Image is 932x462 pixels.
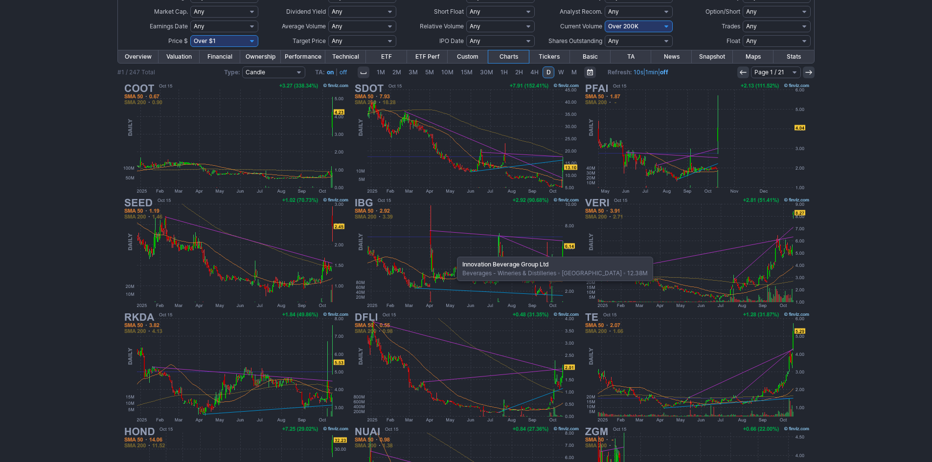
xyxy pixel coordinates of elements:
[352,81,581,196] img: SDOT - Sadot Group Inc - Stock Price Chart
[457,66,476,78] a: 15M
[543,66,554,78] a: D
[722,22,740,30] span: Trades
[608,67,668,77] span: | |
[571,68,577,76] span: M
[500,68,508,76] span: 1H
[480,68,493,76] span: 30M
[409,68,418,76] span: 3M
[441,68,454,76] span: 10M
[325,50,366,63] a: Technical
[634,68,643,76] a: 10s
[377,68,385,76] span: 1M
[582,81,811,196] img: PFAI - Pinnacle Food Group Ltd - Stock Price Chart
[168,37,188,44] span: Price $
[457,257,653,281] div: Beverages - Wineries & Distilleries [GEOGRAPHIC_DATA] 12.38M
[582,196,811,310] img: VERI - Veritone Inc - Stock Price Chart
[570,50,611,63] a: Basic
[420,22,464,30] span: Relative Volume
[555,66,568,78] a: W
[200,50,240,63] a: Financial
[373,66,388,78] a: 1M
[645,68,658,76] a: 1min
[281,50,325,63] a: Performance
[515,68,523,76] span: 2H
[660,68,668,76] a: off
[439,37,464,44] span: IPO Date
[608,68,632,76] b: Refresh:
[692,50,732,63] a: Snapshot
[611,50,651,63] a: TA
[529,50,569,63] a: Tickers
[448,50,488,63] a: Custom
[352,310,581,424] img: DFLI - Dragonfly Energy Holdings Corp - Stock Price Chart
[438,66,457,78] a: 10M
[422,66,437,78] a: 5M
[425,68,434,76] span: 5M
[651,50,692,63] a: News
[340,68,347,76] a: off
[560,22,602,30] span: Current Volume
[560,8,602,15] span: Analyst Recom.
[558,68,564,76] span: W
[389,66,405,78] a: 2M
[477,66,497,78] a: 30M
[121,81,350,196] img: COOT - Australian Oilseeds Holdings Limited - Stock Price Chart
[462,261,549,268] b: Innovation Beverage Group Ltd
[705,8,740,15] span: Option/Short
[405,66,421,78] a: 3M
[527,66,542,78] a: 4H
[733,50,773,63] a: Maps
[336,68,338,76] span: |
[512,66,526,78] a: 2H
[530,68,539,76] span: 4H
[121,310,350,424] img: RKDA - Arcadia Biosciences Inc - Stock Price Chart
[286,8,326,15] span: Dividend Yield
[358,66,369,78] button: Interval
[773,50,814,63] a: Stats
[121,196,350,310] img: SEED - Origin Agritech Ltd - Stock Price Chart
[461,68,473,76] span: 15M
[556,269,562,277] span: •
[240,50,281,63] a: Ownership
[117,67,155,77] div: #1 / 247 Total
[497,66,511,78] a: 1H
[434,8,464,15] span: Short Float
[407,50,448,63] a: ETF Perf
[548,37,602,44] span: Shares Outstanding
[327,68,334,76] a: on
[568,66,580,78] a: M
[282,22,326,30] span: Average Volume
[159,50,199,63] a: Valuation
[584,66,596,78] button: Range
[352,196,581,310] img: IBG - Innovation Beverage Group Ltd - Stock Price Chart
[727,37,740,44] span: Float
[150,22,188,30] span: Earnings Date
[622,269,627,277] span: •
[154,8,188,15] span: Market Cap.
[315,68,325,76] b: TA:
[293,37,326,44] span: Target Price
[488,50,529,63] a: Charts
[392,68,401,76] span: 2M
[224,68,240,76] b: Type:
[366,50,407,63] a: ETF
[118,50,159,63] a: Overview
[546,68,551,76] span: D
[582,310,811,424] img: TE - T1 Energy Inc - Stock Price Chart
